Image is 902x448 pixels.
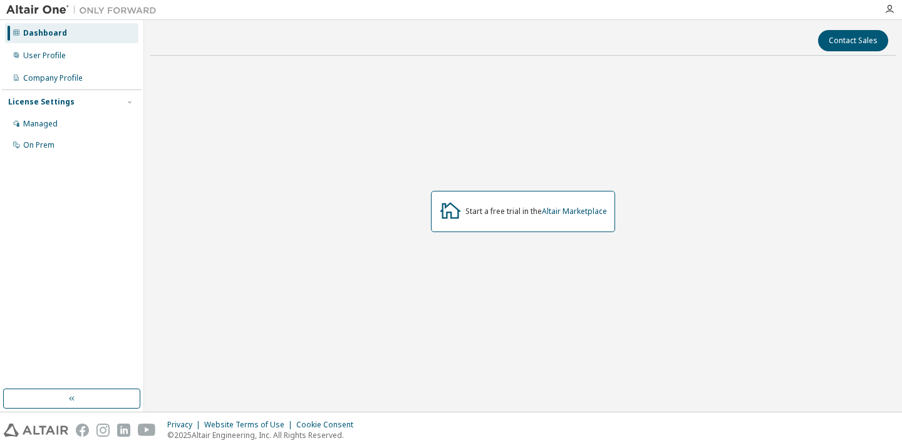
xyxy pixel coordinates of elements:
[23,119,58,129] div: Managed
[23,73,83,83] div: Company Profile
[23,28,67,38] div: Dashboard
[76,424,89,437] img: facebook.svg
[167,420,204,430] div: Privacy
[296,420,361,430] div: Cookie Consent
[23,140,54,150] div: On Prem
[167,430,361,440] p: © 2025 Altair Engineering, Inc. All Rights Reserved.
[96,424,110,437] img: instagram.svg
[465,206,607,216] div: Start a free trial in the
[138,424,156,437] img: youtube.svg
[542,206,607,216] a: Altair Marketplace
[4,424,68,437] img: altair_logo.svg
[117,424,130,437] img: linkedin.svg
[23,51,66,61] div: User Profile
[818,30,888,51] button: Contact Sales
[6,4,163,16] img: Altair One
[204,420,296,430] div: Website Terms of Use
[8,97,75,107] div: License Settings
